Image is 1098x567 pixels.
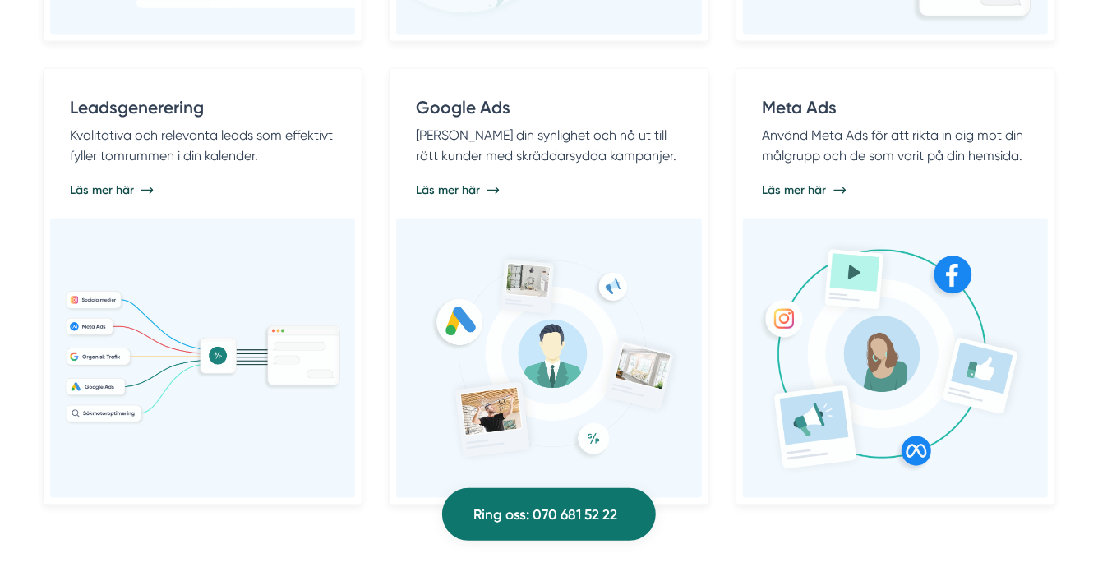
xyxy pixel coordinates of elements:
span: Läs mer här [416,182,480,199]
h4: Meta Ads [763,95,1028,126]
a: Ring oss: 070 681 52 22 [442,488,656,541]
span: Läs mer här [70,182,134,199]
h4: Leadsgenerering [70,95,335,126]
img: Meta Ads för bygg- och tjänsteföretag. [756,233,1035,484]
img: Google Ads för bygg- och tjänsteföretag. [409,245,688,471]
p: Använd Meta Ads för att rikta in dig mot din målgrupp och de som varit på din hemsida. [763,126,1028,168]
a: Meta Ads Använd Meta Ads för att rikta in dig mot din målgrupp och de som varit på din hemsida. L... [736,68,1055,505]
span: Ring oss: 070 681 52 22 [474,504,618,526]
h4: Google Ads [416,95,681,126]
a: Leadsgenerering Kvalitativa och relevanta leads som effektivt fyller tomrummen i din kalender. Lä... [43,68,362,505]
span: Läs mer här [763,182,827,199]
p: [PERSON_NAME] din synlighet och nå ut till rätt kunder med skräddarsydda kampanjer. [416,126,681,168]
img: Leadsgenerering för bygg- och tjänsteföretag. [63,289,342,427]
a: Google Ads [PERSON_NAME] din synlighet och nå ut till rätt kunder med skräddarsydda kampanjer. Lä... [389,68,708,505]
p: Kvalitativa och relevanta leads som effektivt fyller tomrummen i din kalender. [70,126,335,168]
